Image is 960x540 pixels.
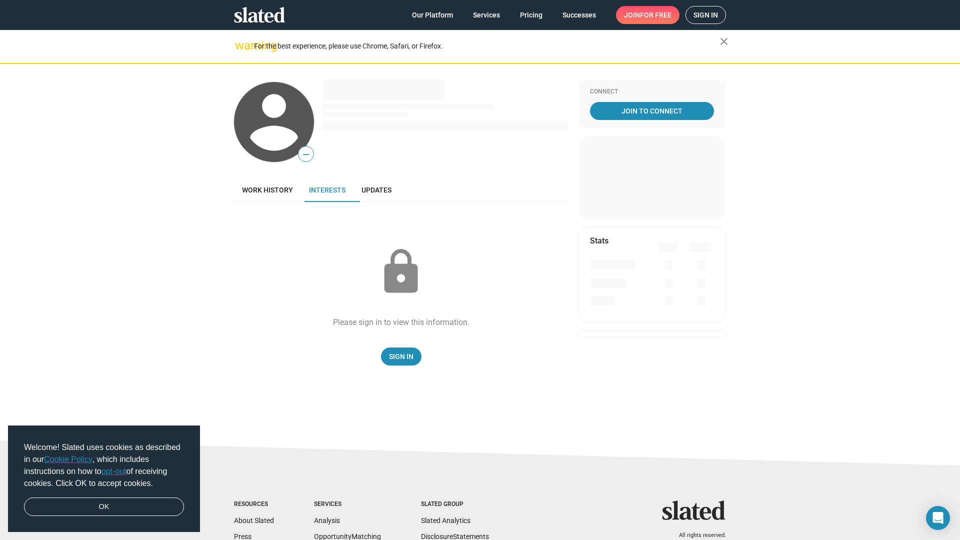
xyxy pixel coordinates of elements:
mat-card-title: Stats [590,235,608,246]
span: Work history [242,186,293,194]
a: Sign in [685,6,726,24]
mat-icon: lock [376,247,426,297]
span: Welcome! Slated uses cookies as described in our , which includes instructions on how to of recei... [24,441,184,489]
a: Successes [554,6,604,24]
a: Join To Connect [590,102,714,120]
div: Services [314,500,381,508]
span: Sign In [389,347,413,365]
a: Slated Analytics [421,516,470,524]
span: Join [624,6,671,24]
a: Work history [234,178,301,202]
div: Connect [590,88,714,96]
a: opt-out [101,467,126,475]
span: Services [473,6,500,24]
span: Our Platform [412,6,453,24]
div: Resources [234,500,274,508]
a: dismiss cookie message [24,497,184,516]
a: About Slated [234,516,274,524]
span: — [298,148,313,161]
mat-icon: warning [235,39,247,51]
a: Services [465,6,508,24]
span: Pricing [520,6,542,24]
a: Joinfor free [616,6,679,24]
mat-icon: close [718,35,730,47]
span: Successes [562,6,596,24]
a: Sign In [381,347,421,365]
span: Updates [361,186,391,194]
div: Slated Group [421,500,489,508]
a: Our Platform [404,6,461,24]
span: Join To Connect [592,102,712,120]
a: Interests [301,178,353,202]
span: Sign in [693,6,718,23]
a: Updates [353,178,399,202]
div: Please sign in to view this information. [333,317,469,327]
a: Cookie Policy [44,455,92,463]
a: Pricing [512,6,550,24]
a: Analysis [314,516,340,524]
div: Open Intercom Messenger [926,506,950,530]
span: for free [640,6,671,24]
div: For the best experience, please use Chrome, Safari, or Firefox. [254,39,720,53]
div: cookieconsent [8,425,200,532]
span: Interests [309,186,345,194]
